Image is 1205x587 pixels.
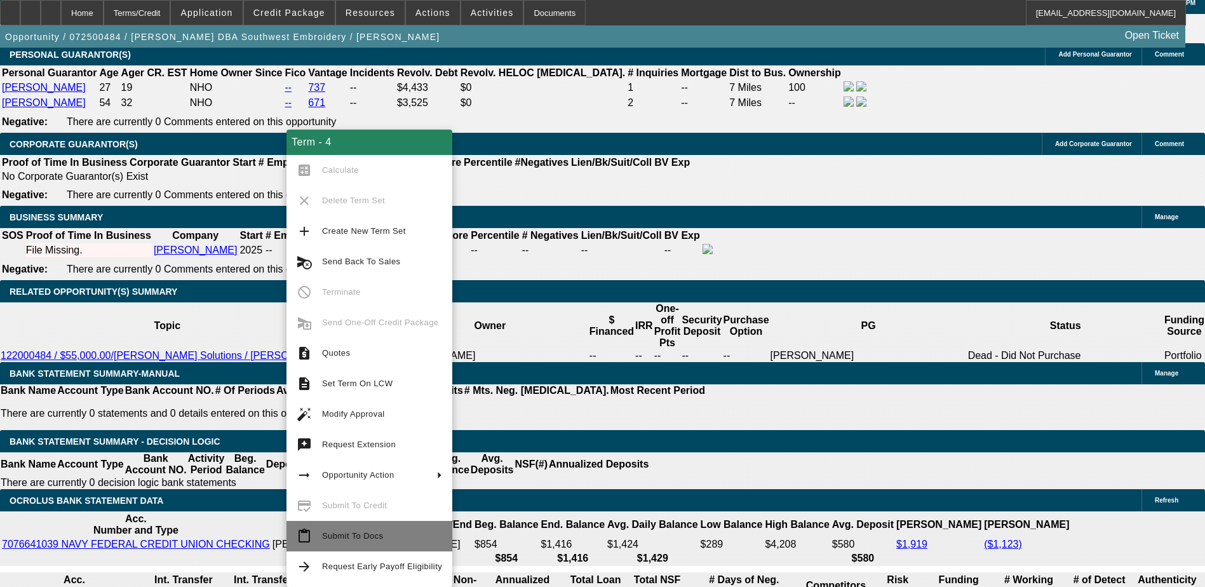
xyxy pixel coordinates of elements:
b: Percentile [471,230,519,241]
td: [PERSON_NAME] APTS [272,538,386,551]
td: -- [723,349,770,362]
img: linkedin-icon.png [856,81,866,91]
span: Comment [1155,51,1184,58]
b: Personal Guarantor [2,67,97,78]
td: $0 [460,96,626,110]
mat-icon: content_paste [297,529,312,544]
a: $1,919 [896,539,927,550]
span: Add Personal Guarantor [1058,51,1132,58]
th: Avg. End Balance [276,384,363,397]
b: Lien/Bk/Suit/Coll [581,230,662,241]
td: [PERSON_NAME] [391,349,589,362]
span: Create New Term Set [322,226,406,236]
td: $854 [474,538,539,551]
a: 7076641039 NAVY FEDERAL CREDIT UNION CHECKING [2,539,270,550]
th: Proof of Time In Business [1,156,128,169]
span: BANK STATEMENT SUMMARY-MANUAL [10,368,180,379]
th: # Of Periods [215,384,276,397]
th: Purchase Option [723,302,770,349]
td: -- [589,349,635,362]
a: -- [285,97,292,108]
p: There are currently 0 statements and 0 details entered on this opportunity [1,408,705,419]
span: OCROLUS BANK STATEMENT DATA [10,496,163,506]
th: Beg. Balance [474,513,539,537]
a: 122000484 / $55,000.00/[PERSON_NAME] Solutions / [PERSON_NAME] [1,350,334,361]
b: Revolv. Debt [397,67,458,78]
td: Dead - Did Not Purchase [967,349,1164,362]
th: $ Financed [589,302,635,349]
b: # Employees [259,157,321,168]
b: Age [99,67,118,78]
th: SOS [1,229,24,242]
th: IRR [635,302,654,349]
td: -- [635,349,654,362]
button: Activities [461,1,523,25]
th: Avg. Deposits [470,452,515,476]
td: NHO [189,81,283,95]
a: [PERSON_NAME] [2,82,86,93]
span: Opportunity / 072500484 / [PERSON_NAME] DBA Southwest Embroidery / [PERSON_NAME] [5,32,440,42]
button: Application [171,1,242,25]
b: Negative: [2,189,48,200]
b: Negative: [2,264,48,274]
td: 54 [98,96,119,110]
a: Open Ticket [1120,25,1184,46]
b: # Employees [266,230,328,241]
b: #Negatives [515,157,569,168]
th: $854 [474,552,539,565]
span: Send Back To Sales [322,257,400,266]
td: 32 [121,96,188,110]
b: BV Exp [664,230,700,241]
th: Beg. Balance [225,452,265,476]
span: Credit Package [253,8,325,18]
b: Home Owner Since [190,67,283,78]
th: End. Balance [541,513,605,537]
b: Start [239,230,262,241]
span: Set Term On LCW [322,379,393,388]
img: facebook-icon.png [703,244,713,254]
th: Bank Account NO. [125,384,215,397]
th: Bank Account NO. [125,452,187,476]
th: Annualized Deposits [548,452,649,476]
span: BUSINESS SUMMARY [10,212,103,222]
mat-icon: arrow_forward [297,559,312,574]
span: Bank Statement Summary - Decision Logic [10,436,220,447]
mat-icon: try [297,437,312,452]
mat-icon: auto_fix_high [297,407,312,422]
th: Owner [391,302,589,349]
b: Incidents [350,67,394,78]
span: -- [266,245,273,255]
b: Company [172,230,219,241]
span: Activities [471,8,514,18]
div: -- [471,245,519,256]
td: $1,424 [607,538,699,551]
th: Security Deposit [681,302,722,349]
th: Status [967,302,1164,349]
span: Manage [1155,370,1178,377]
span: Add Corporate Guarantor [1055,140,1132,147]
th: Acc. Number and Type [1,513,271,537]
mat-icon: add [297,224,312,239]
td: -- [349,81,395,95]
b: Dist to Bus. [729,67,786,78]
mat-icon: description [297,376,312,391]
mat-icon: arrow_right_alt [297,468,312,483]
td: -- [788,96,842,110]
th: Account Type [57,452,125,476]
td: 100 [788,81,842,95]
span: Comment [1155,140,1184,147]
th: NSF(#) [514,452,548,476]
div: Term - 4 [286,130,452,155]
b: # Inquiries [628,67,678,78]
td: -- [664,243,701,257]
b: BV Exp [654,157,690,168]
td: 7 Miles [729,96,786,110]
th: $580 [831,552,894,565]
img: linkedin-icon.png [856,97,866,107]
span: Quotes [322,348,350,358]
b: Start [232,157,255,168]
span: Resources [346,8,395,18]
th: Low Balance [700,513,764,537]
b: Vantage [308,67,347,78]
td: 2025 [239,243,263,257]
